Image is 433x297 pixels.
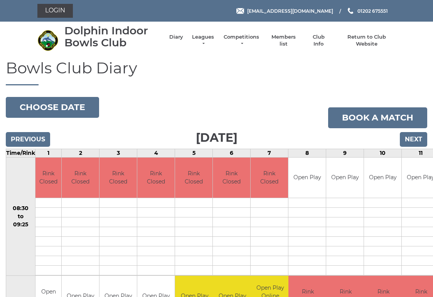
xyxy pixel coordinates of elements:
[175,149,213,157] td: 5
[251,149,288,157] td: 7
[35,149,62,157] td: 1
[6,157,35,276] td: 08:30 to 09:25
[169,34,183,41] a: Diary
[337,34,396,48] a: Return to Club Website
[6,97,99,118] button: Choose date
[364,149,402,157] td: 10
[137,158,175,198] td: Rink Closed
[348,8,353,14] img: Phone us
[400,132,427,147] input: Next
[364,158,401,198] td: Open Play
[6,132,50,147] input: Previous
[268,34,300,48] a: Members list
[64,25,162,49] div: Dolphin Indoor Bowls Club
[6,149,35,157] td: Time/Rink
[62,158,99,198] td: Rink Closed
[326,149,364,157] td: 9
[357,8,388,14] span: 01202 675551
[99,149,137,157] td: 3
[326,158,364,198] td: Open Play
[328,107,427,128] a: Book a match
[307,34,330,48] a: Club Info
[236,8,244,14] img: Email
[213,158,250,198] td: Rink Closed
[6,59,427,85] h1: Bowls Club Diary
[137,149,175,157] td: 4
[35,158,61,198] td: Rink Closed
[62,149,99,157] td: 2
[288,158,326,198] td: Open Play
[247,8,333,14] span: [EMAIL_ADDRESS][DOMAIN_NAME]
[223,34,260,48] a: Competitions
[191,34,215,48] a: Leagues
[99,158,137,198] td: Rink Closed
[236,7,333,15] a: Email [EMAIL_ADDRESS][DOMAIN_NAME]
[213,149,251,157] td: 6
[37,30,59,51] img: Dolphin Indoor Bowls Club
[347,7,388,15] a: Phone us 01202 675551
[175,158,212,198] td: Rink Closed
[37,4,73,18] a: Login
[288,149,326,157] td: 8
[251,158,288,198] td: Rink Closed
